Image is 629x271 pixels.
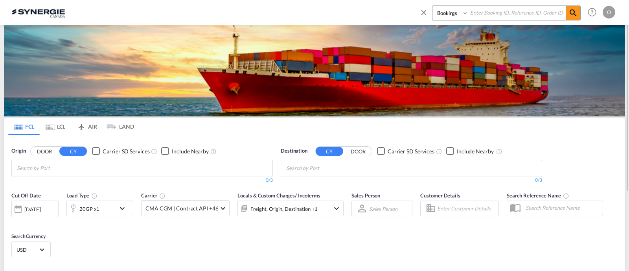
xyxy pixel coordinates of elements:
div: Include Nearby [457,147,494,155]
span: Search Currency [11,233,46,239]
md-icon: icon-close [419,8,428,17]
md-icon: icon-magnify [568,8,578,18]
md-icon: Unchecked: Ignores neighbouring ports when fetching rates.Checked : Includes neighbouring ports w... [210,148,217,155]
span: icon-magnify [566,6,580,20]
div: 20GP x1icon-chevron-down [66,201,133,216]
button: DOOR [344,147,372,156]
span: Help [585,6,599,19]
div: Carrier SD Services [103,147,149,155]
span: Sales Person [351,192,380,199]
md-chips-wrap: Chips container with autocompletion. Enter the text area, type text to search, and then use the u... [16,160,95,175]
md-icon: Your search will be saved by the below given name [563,193,569,199]
span: icon-close [419,6,432,24]
span: CMA CGM | Contract API +46 [145,205,218,212]
md-checkbox: Checkbox No Ink [446,147,494,155]
span: / Incoterms [295,192,320,199]
md-datepicker: Select [11,216,17,227]
span: Locals & Custom Charges [237,192,320,199]
md-tab-item: LAND [103,118,134,135]
input: Chips input. [286,162,361,175]
md-tab-item: LCL [40,118,71,135]
div: 20GP x1 [79,203,99,214]
img: 1f56c880d42311ef80fc7dca854c8e59.png [12,4,65,21]
md-tab-item: FCL [8,118,40,135]
div: [DATE] [24,206,40,213]
div: Freight Origin Destination Factory Stuffing [250,203,318,214]
input: Search Reference Name [522,202,603,214]
button: CY [59,147,87,156]
span: Search Reference Name [507,192,569,199]
md-icon: icon-chevron-down [118,204,131,213]
md-icon: icon-airplane [77,122,86,128]
span: Load Type [66,192,97,199]
md-checkbox: Checkbox No Ink [161,147,209,155]
md-checkbox: Checkbox No Ink [377,147,434,155]
span: Cut Off Date [11,192,41,199]
div: Include Nearby [172,147,209,155]
div: Carrier SD Services [388,147,434,155]
span: Origin [11,147,26,155]
input: Enter Booking ID, Reference ID, Order ID [468,6,566,20]
span: Customer Details [420,192,460,199]
div: O [603,6,615,18]
md-icon: icon-information-outline [91,193,97,199]
button: CY [316,147,343,156]
md-icon: Unchecked: Ignores neighbouring ports when fetching rates.Checked : Includes neighbouring ports w... [496,148,502,155]
span: USD [17,246,39,253]
input: Enter Customer Details [437,203,496,214]
span: Carrier [141,192,166,199]
md-pagination-wrapper: Use the left and right arrow keys to navigate between tabs [8,118,134,135]
md-chips-wrap: Chips container with autocompletion. Enter the text area, type text to search, and then use the u... [285,160,364,175]
md-tab-item: AIR [71,118,103,135]
md-icon: Unchecked: Search for CY (Container Yard) services for all selected carriers.Checked : Search for... [436,148,442,155]
div: [DATE] [11,201,59,217]
div: 0/3 [281,177,542,184]
md-icon: The selected Trucker/Carrierwill be displayed in the rate results If the rates are from another f... [159,193,166,199]
md-icon: Unchecked: Search for CY (Container Yard) services for all selected carriers.Checked : Search for... [151,148,157,155]
md-checkbox: Checkbox No Ink [92,147,149,155]
div: 0/3 [11,177,273,184]
button: DOOR [31,147,58,156]
md-icon: icon-chevron-down [332,204,341,213]
md-select: Sales Person [368,203,398,214]
div: Help [585,6,603,20]
span: Destination [281,147,307,155]
img: LCL+%26+FCL+BACKGROUND.png [4,25,625,116]
input: Chips input. [17,162,92,175]
div: Freight Origin Destination Factory Stuffingicon-chevron-down [237,201,344,216]
md-select: Select Currency: $ USDUnited States Dollar [16,244,46,255]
